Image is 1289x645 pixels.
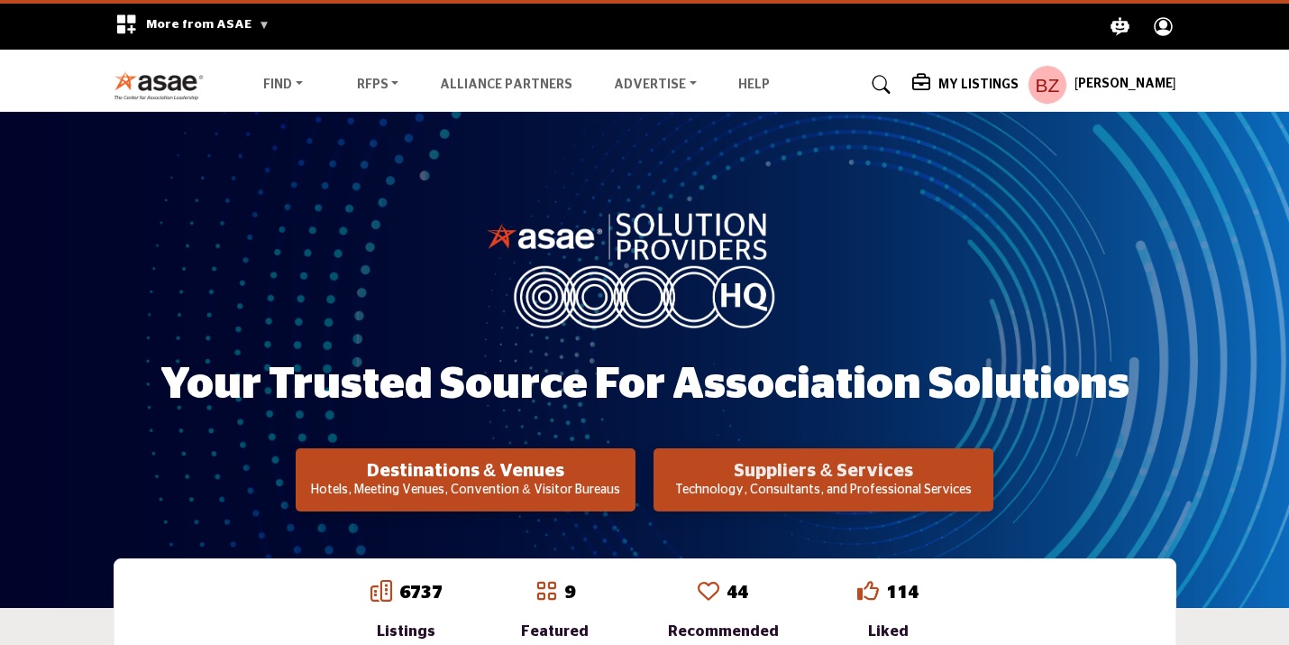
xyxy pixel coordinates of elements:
[601,72,709,97] a: Advertise
[857,580,879,602] i: Go to Liked
[344,72,412,97] a: RFPs
[698,580,719,605] a: Go to Recommended
[521,621,589,642] div: Featured
[301,460,630,482] h2: Destinations & Venues
[114,70,214,100] img: Site Logo
[487,208,802,327] img: image
[938,77,1019,93] h5: My Listings
[146,18,270,31] span: More from ASAE
[659,482,988,500] p: Technology, Consultants, and Professional Services
[659,460,988,482] h2: Suppliers & Services
[654,448,993,511] button: Suppliers & Services Technology, Consultants, and Professional Services
[1028,65,1067,105] button: Show hide supplier dropdown
[564,584,575,602] a: 9
[912,74,1019,96] div: My Listings
[251,72,315,97] a: Find
[1074,76,1176,94] h5: [PERSON_NAME]
[855,70,902,99] a: Search
[370,621,443,642] div: Listings
[160,357,1129,413] h1: Your Trusted Source for Association Solutions
[738,78,770,91] a: Help
[886,584,919,602] a: 114
[857,621,919,642] div: Liked
[301,482,630,500] p: Hotels, Meeting Venues, Convention & Visitor Bureaus
[296,448,635,511] button: Destinations & Venues Hotels, Meeting Venues, Convention & Visitor Bureaus
[668,621,779,642] div: Recommended
[399,584,443,602] a: 6737
[535,580,557,605] a: Go to Featured
[104,4,281,50] div: More from ASAE
[440,78,572,91] a: Alliance Partners
[727,584,748,602] a: 44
